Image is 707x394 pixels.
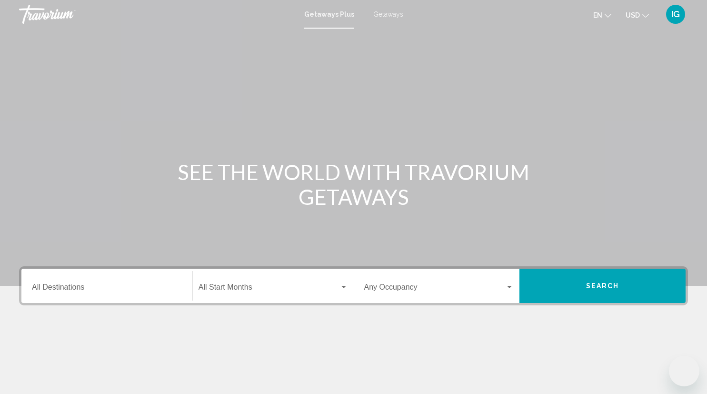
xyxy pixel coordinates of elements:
[304,10,354,18] a: Getaways Plus
[663,4,688,24] button: User Menu
[373,10,403,18] a: Getaways
[593,8,611,22] button: Change language
[593,11,602,19] span: en
[519,269,686,303] button: Search
[626,11,640,19] span: USD
[19,5,295,24] a: Travorium
[586,283,619,290] span: Search
[175,160,532,209] h1: SEE THE WORLD WITH TRAVORIUM GETAWAYS
[671,10,680,19] span: IG
[21,269,686,303] div: Search widget
[626,8,649,22] button: Change currency
[669,356,699,386] iframe: Bouton de lancement de la fenêtre de messagerie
